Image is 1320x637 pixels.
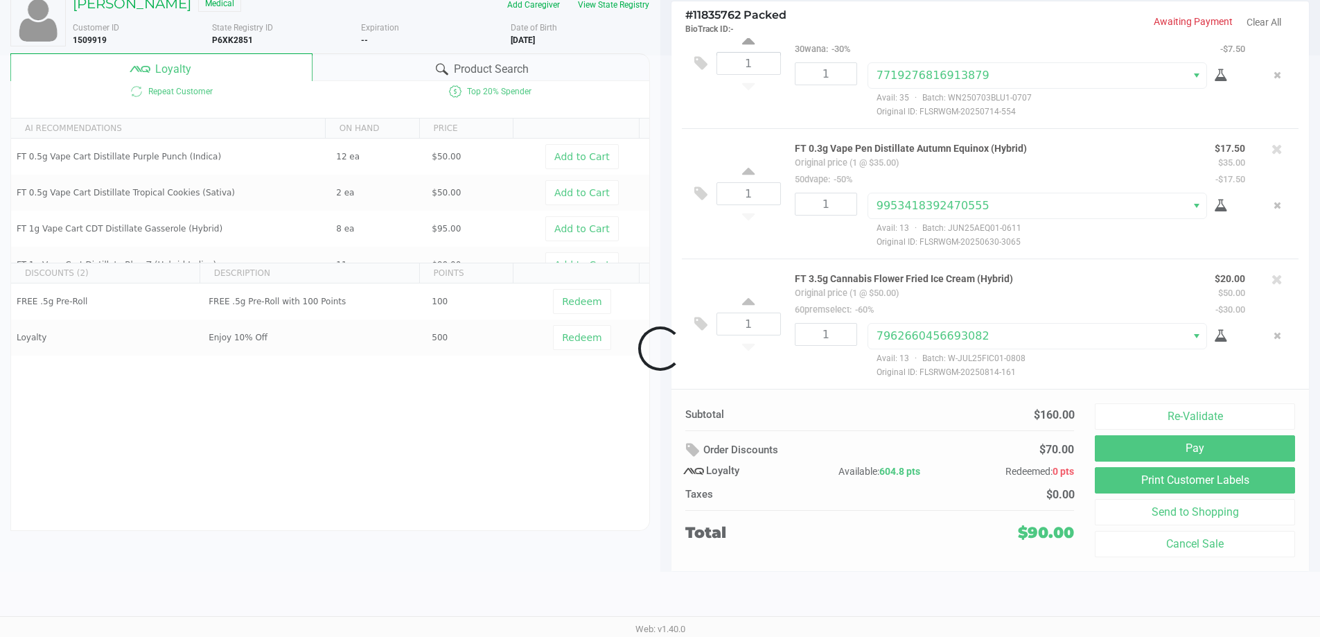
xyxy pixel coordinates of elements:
[1247,15,1281,30] button: Clear All
[73,23,119,33] span: Customer ID
[795,44,850,54] small: 30wana:
[685,8,786,21] span: 11835762 Packed
[511,35,535,45] b: [DATE]
[828,44,850,54] span: -30%
[212,23,273,33] span: State Registry ID
[685,8,693,21] span: #
[73,35,107,45] b: 1509919
[361,23,399,33] span: Expiration
[635,624,685,634] span: Web: v1.40.0
[730,24,734,34] span: -
[685,24,730,34] span: BioTrack ID:
[511,23,557,33] span: Date of Birth
[361,35,368,45] b: --
[212,35,253,45] b: P6XK2851
[990,15,1233,29] p: Awaiting Payment
[1220,44,1245,54] small: -$7.50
